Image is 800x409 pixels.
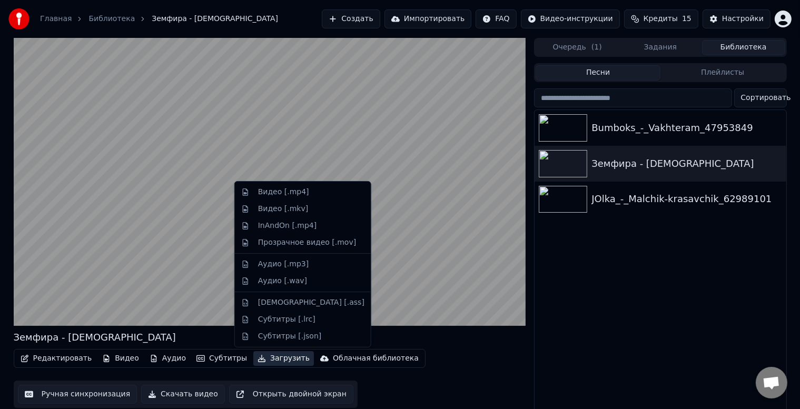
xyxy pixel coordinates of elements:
[722,14,764,24] div: Настройки
[258,204,308,214] div: Видео [.mkv]
[18,385,137,404] button: Ручная синхронизация
[40,14,278,24] nav: breadcrumb
[591,192,782,206] div: JOlka_-_Malchik-krasavchik_62989101
[703,9,771,28] button: Настройки
[253,351,314,366] button: Загрузить
[16,351,96,366] button: Редактировать
[258,187,309,197] div: Видео [.mp4]
[98,351,143,366] button: Видео
[145,351,190,366] button: Аудио
[8,8,29,29] img: youka
[476,9,516,28] button: FAQ
[258,331,322,342] div: Субтитры [.json]
[702,40,785,55] button: Библиотека
[258,237,356,248] div: Прозрачное видео [.mov]
[741,93,791,103] span: Сортировать
[682,14,692,24] span: 15
[229,385,353,404] button: Открыть двойной экран
[624,9,698,28] button: Кредиты15
[660,65,785,81] button: Плейлисты
[591,121,782,135] div: Bumboks_-_Vakhteram_47953849
[756,367,787,398] div: Открытый чат
[14,330,176,345] div: Земфира - [DEMOGRAPHIC_DATA]
[88,14,135,24] a: Библиотека
[322,9,380,28] button: Создать
[619,40,702,55] button: Задания
[521,9,620,28] button: Видео-инструкции
[644,14,678,24] span: Кредиты
[258,297,364,308] div: [DEMOGRAPHIC_DATA] [.ass]
[152,14,278,24] span: Земфира - [DEMOGRAPHIC_DATA]
[258,259,309,270] div: Аудио [.mp3]
[40,14,72,24] a: Главная
[258,276,307,286] div: Аудио [.wav]
[591,156,782,171] div: Земфира - [DEMOGRAPHIC_DATA]
[141,385,225,404] button: Скачать видео
[258,314,315,325] div: Субтитры [.lrc]
[591,42,602,53] span: ( 1 )
[333,353,419,364] div: Облачная библиотека
[192,351,251,366] button: Субтитры
[258,221,317,231] div: InAndOn [.mp4]
[536,40,619,55] button: Очередь
[536,65,660,81] button: Песни
[384,9,472,28] button: Импортировать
